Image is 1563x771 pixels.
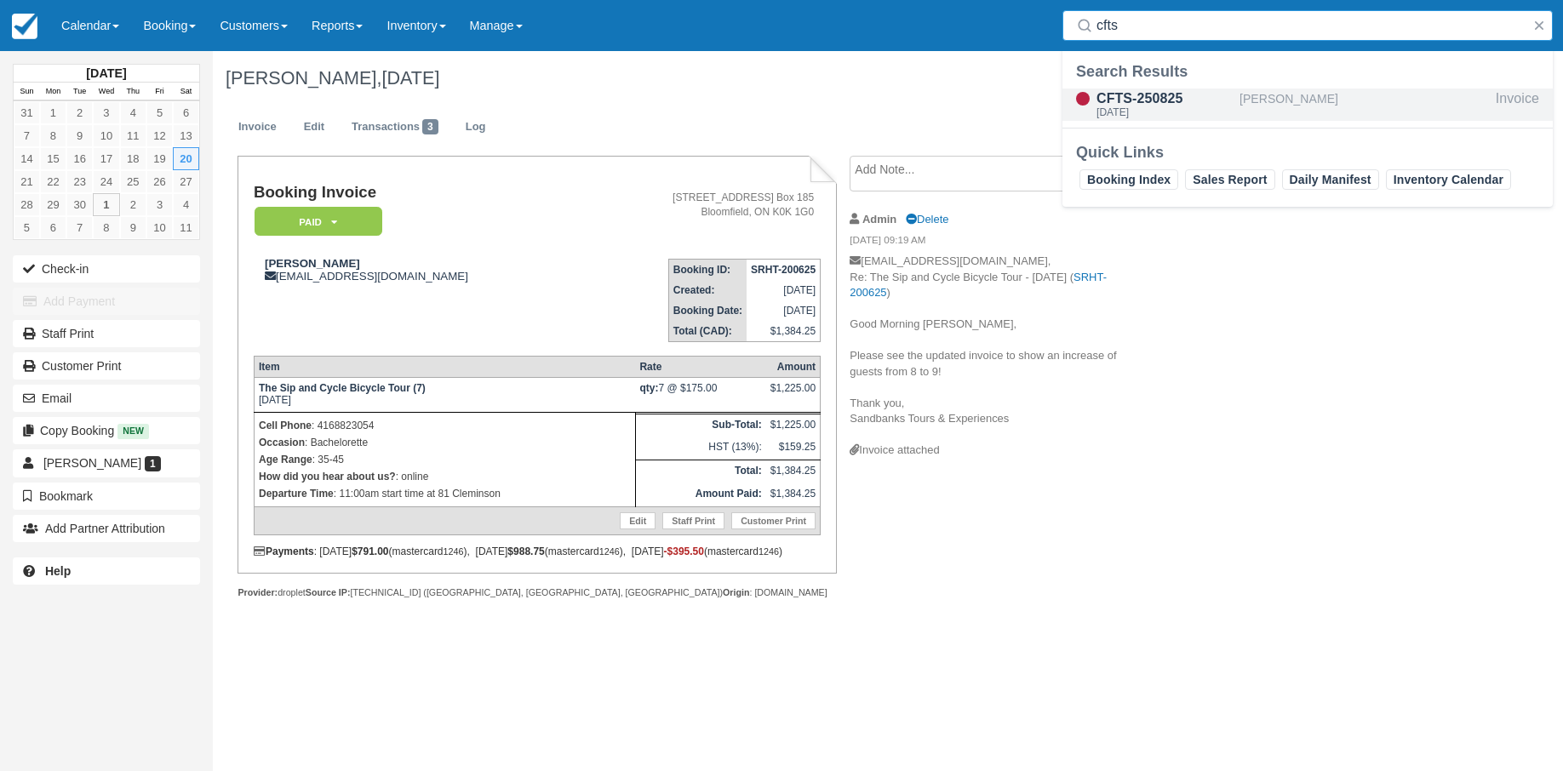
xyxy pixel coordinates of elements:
[635,483,765,506] th: Amount Paid:
[173,124,199,147] a: 13
[40,101,66,124] a: 1
[453,111,499,144] a: Log
[635,414,765,437] th: Sub-Total:
[668,321,747,342] th: Total (CAD):
[254,184,583,202] h1: Booking Invoice
[173,216,199,239] a: 11
[66,216,93,239] a: 7
[13,483,200,510] button: Bookmark
[766,437,821,460] td: $159.25
[86,66,126,80] strong: [DATE]
[906,213,948,226] a: Delete
[422,119,438,134] span: 3
[14,216,40,239] a: 5
[1079,169,1178,190] a: Booking Index
[1096,89,1233,109] div: CFTS-250825
[635,460,765,483] th: Total:
[668,280,747,300] th: Created:
[1282,169,1379,190] a: Daily Manifest
[254,378,635,413] td: [DATE]
[66,147,93,170] a: 16
[93,216,119,239] a: 8
[259,437,305,448] strong: Occasion
[759,546,779,557] small: 1246
[599,546,620,557] small: 1246
[40,124,66,147] a: 8
[662,512,724,529] a: Staff Print
[45,564,71,578] b: Help
[747,280,821,300] td: [DATE]
[14,193,40,216] a: 28
[40,193,66,216] a: 29
[664,545,704,557] span: -$395.50
[93,170,119,193] a: 24
[259,468,631,485] p: : online
[120,170,146,193] a: 25
[93,83,119,101] th: Wed
[146,83,173,101] th: Fri
[259,451,631,468] p: : 35-45
[1062,89,1553,121] a: CFTS-250825[DATE][PERSON_NAME]Invoice
[1096,10,1526,41] input: Search ( / )
[766,357,821,378] th: Amount
[1096,107,1233,117] div: [DATE]
[381,67,439,89] span: [DATE]
[120,124,146,147] a: 11
[146,124,173,147] a: 12
[259,417,631,434] p: : 4168823054
[259,488,334,500] strong: Departure Time
[259,420,312,431] strong: Cell Phone
[66,193,93,216] a: 30
[1496,89,1539,121] div: Invoice
[40,170,66,193] a: 22
[850,443,1136,459] div: Invoice attached
[173,193,199,216] a: 4
[14,147,40,170] a: 14
[1076,61,1539,82] div: Search Results
[766,460,821,483] td: $1,384.25
[254,206,376,237] a: Paid
[259,471,396,483] strong: How did you hear about us?
[13,557,200,585] a: Help
[635,378,765,413] td: 7 @ $175.00
[12,14,37,39] img: checkfront-main-nav-mini-logo.png
[770,382,816,408] div: $1,225.00
[226,68,1372,89] h1: [PERSON_NAME],
[13,255,200,283] button: Check-in
[93,193,119,216] a: 1
[40,216,66,239] a: 6
[265,257,360,270] strong: [PERSON_NAME]
[43,456,141,470] span: [PERSON_NAME]
[13,288,200,315] button: Add Payment
[1240,89,1489,121] div: [PERSON_NAME]
[1386,169,1511,190] a: Inventory Calendar
[13,320,200,347] a: Staff Print
[259,454,312,465] strong: Age Range
[639,382,658,394] strong: qty
[444,546,464,557] small: 1246
[668,260,747,281] th: Booking ID:
[254,357,635,378] th: Item
[1076,142,1539,163] div: Quick Links
[14,124,40,147] a: 7
[13,385,200,412] button: Email
[14,101,40,124] a: 31
[93,101,119,124] a: 3
[117,424,149,438] span: New
[306,587,351,597] strong: Source IP:
[507,545,544,557] strong: $988.75
[66,170,93,193] a: 23
[352,545,388,557] strong: $791.00
[635,437,765,460] td: HST (13%):
[747,300,821,321] td: [DATE]
[120,83,146,101] th: Thu
[146,101,173,124] a: 5
[146,193,173,216] a: 3
[766,483,821,506] td: $1,384.25
[254,545,821,557] div: : [DATE] (mastercard ), [DATE] (mastercard ), [DATE] (mastercard )
[668,300,747,321] th: Booking Date:
[13,515,200,542] button: Add Partner Attribution
[93,147,119,170] a: 17
[120,147,146,170] a: 18
[850,254,1136,443] p: [EMAIL_ADDRESS][DOMAIN_NAME], Re: The Sip and Cycle Bicycle Tour - [DATE] ( ) Good Morning [PERSO...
